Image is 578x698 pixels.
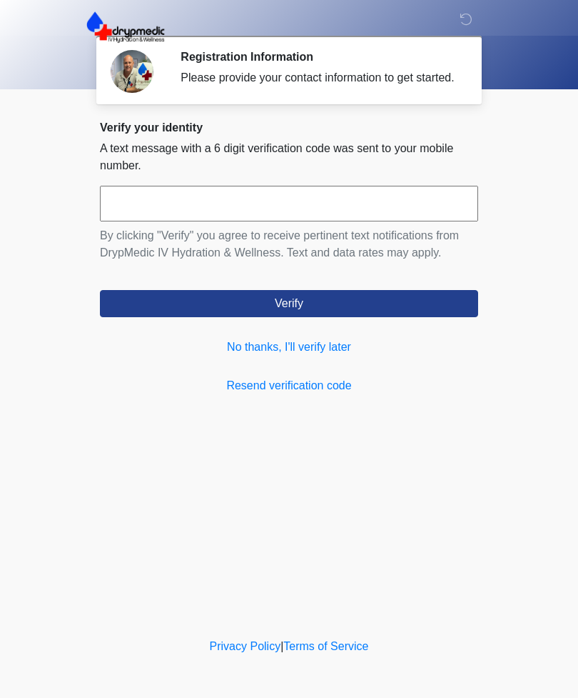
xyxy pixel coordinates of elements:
[100,227,478,261] p: By clicking "Verify" you agree to receive pertinent text notifications from DrypMedic IV Hydratio...
[100,121,478,134] h2: Verify your identity
[100,339,478,356] a: No thanks, I'll verify later
[86,11,166,44] img: DrypMedic IV Hydration & Wellness Logo
[181,69,457,86] div: Please provide your contact information to get started.
[280,640,283,652] a: |
[111,50,153,93] img: Agent Avatar
[210,640,281,652] a: Privacy Policy
[100,140,478,174] p: A text message with a 6 digit verification code was sent to your mobile number.
[100,290,478,317] button: Verify
[181,50,457,64] h2: Registration Information
[100,377,478,394] a: Resend verification code
[283,640,368,652] a: Terms of Service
